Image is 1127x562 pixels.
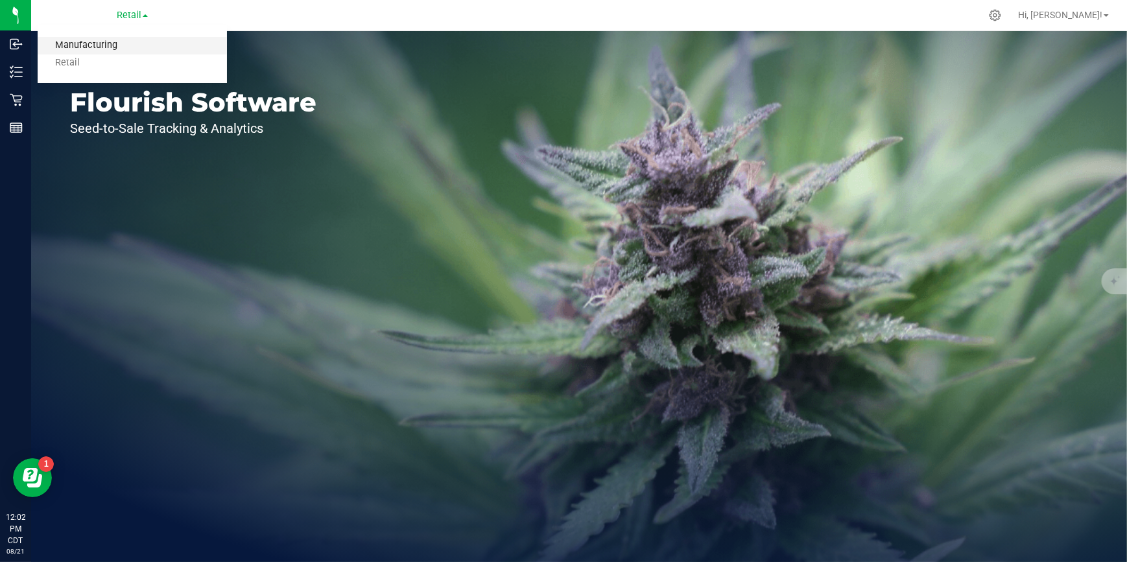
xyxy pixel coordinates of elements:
inline-svg: Retail [10,93,23,106]
a: Manufacturing [38,37,227,54]
inline-svg: Reports [10,121,23,134]
div: Manage settings [987,9,1003,21]
iframe: Resource center unread badge [38,456,54,472]
span: Hi, [PERSON_NAME]! [1018,10,1102,20]
p: 12:02 PM CDT [6,511,25,546]
p: 08/21 [6,546,25,556]
a: Retail [38,54,227,72]
p: Seed-to-Sale Tracking & Analytics [70,122,316,135]
span: Retail [117,10,141,21]
inline-svg: Inventory [10,65,23,78]
p: Flourish Software [70,89,316,115]
inline-svg: Inbound [10,38,23,51]
iframe: Resource center [13,458,52,497]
